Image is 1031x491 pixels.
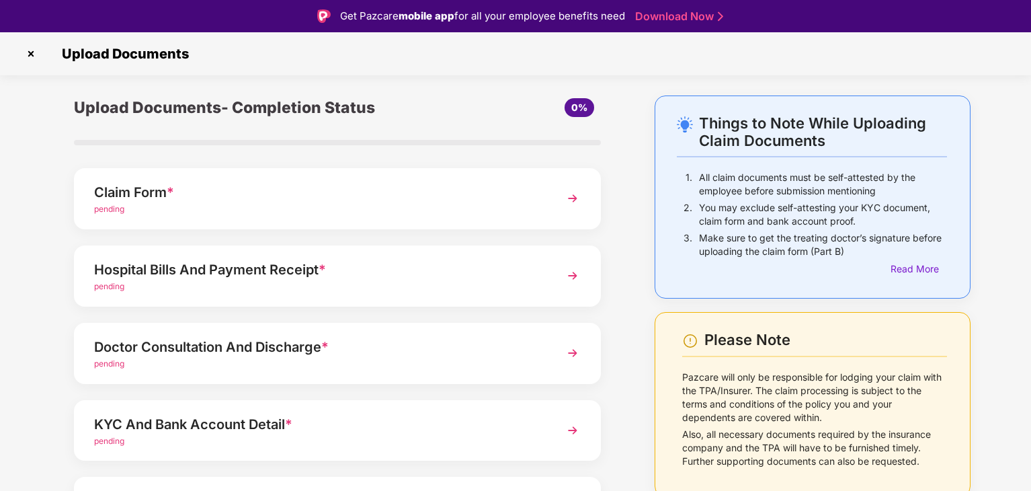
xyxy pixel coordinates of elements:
span: pending [94,281,124,291]
p: Also, all necessary documents required by the insurance company and the TPA will have to be furni... [682,428,947,468]
div: Get Pazcare for all your employee benefits need [340,8,625,24]
p: Make sure to get the treating doctor’s signature before uploading the claim form (Part B) [699,231,947,258]
div: Things to Note While Uploading Claim Documents [699,114,947,149]
span: pending [94,358,124,369]
img: Stroke [718,9,723,24]
img: svg+xml;base64,PHN2ZyB4bWxucz0iaHR0cDovL3d3dy53My5vcmcvMjAwMC9zdmciIHdpZHRoPSIyNC4wOTMiIGhlaWdodD... [677,116,693,133]
span: pending [94,436,124,446]
img: svg+xml;base64,PHN2ZyBpZD0iQ3Jvc3MtMzJ4MzIiIHhtbG5zPSJodHRwOi8vd3d3LnczLm9yZy8yMDAwL3N2ZyIgd2lkdG... [20,43,42,65]
span: Upload Documents [48,46,196,62]
p: You may exclude self-attesting your KYC document, claim form and bank account proof. [699,201,947,228]
div: Read More [891,262,947,276]
div: Please Note [704,331,947,349]
img: svg+xml;base64,PHN2ZyBpZD0iTmV4dCIgeG1sbnM9Imh0dHA6Ly93d3cudzMub3JnLzIwMDAvc3ZnIiB3aWR0aD0iMzYiIG... [561,418,585,443]
div: Doctor Consultation And Discharge [94,336,540,358]
p: All claim documents must be self-attested by the employee before submission mentioning [699,171,947,198]
span: pending [94,204,124,214]
a: Download Now [635,9,719,24]
strong: mobile app [399,9,454,22]
p: 3. [684,231,692,258]
img: svg+xml;base64,PHN2ZyBpZD0iTmV4dCIgeG1sbnM9Imh0dHA6Ly93d3cudzMub3JnLzIwMDAvc3ZnIiB3aWR0aD0iMzYiIG... [561,264,585,288]
img: svg+xml;base64,PHN2ZyBpZD0iTmV4dCIgeG1sbnM9Imh0dHA6Ly93d3cudzMub3JnLzIwMDAvc3ZnIiB3aWR0aD0iMzYiIG... [561,341,585,365]
div: Upload Documents- Completion Status [74,96,425,120]
p: 2. [684,201,692,228]
div: Claim Form [94,182,540,203]
img: svg+xml;base64,PHN2ZyBpZD0iV2FybmluZ18tXzI0eDI0IiBkYXRhLW5hbWU9Ildhcm5pbmcgLSAyNHgyNCIgeG1sbnM9Im... [682,333,698,349]
p: Pazcare will only be responsible for lodging your claim with the TPA/Insurer. The claim processin... [682,371,947,424]
img: Logo [317,9,331,23]
span: 0% [571,102,587,113]
div: KYC And Bank Account Detail [94,414,540,435]
div: Hospital Bills And Payment Receipt [94,259,540,280]
img: svg+xml;base64,PHN2ZyBpZD0iTmV4dCIgeG1sbnM9Imh0dHA6Ly93d3cudzMub3JnLzIwMDAvc3ZnIiB3aWR0aD0iMzYiIG... [561,186,585,211]
p: 1. [686,171,692,198]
